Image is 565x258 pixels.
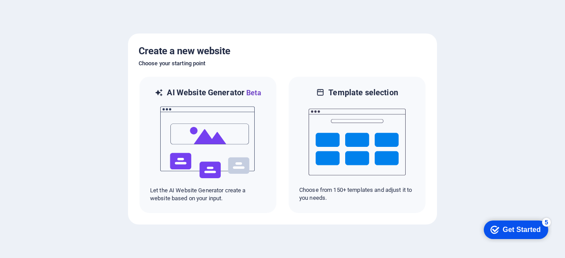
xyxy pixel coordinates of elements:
img: ai [159,98,256,187]
h5: Create a new website [139,44,426,58]
span: Beta [245,89,261,97]
div: Template selectionChoose from 150+ templates and adjust it to you needs. [288,76,426,214]
div: Get Started [24,10,62,18]
p: Let the AI Website Generator create a website based on your input. [150,187,266,202]
div: 5 [63,2,72,11]
div: AI Website GeneratorBetaaiLet the AI Website Generator create a website based on your input. [139,76,277,214]
h6: Template selection [328,87,398,98]
h6: Choose your starting point [139,58,426,69]
p: Choose from 150+ templates and adjust it to you needs. [299,186,415,202]
div: Get Started 5 items remaining, 0% complete [5,4,69,23]
h6: AI Website Generator [167,87,261,98]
